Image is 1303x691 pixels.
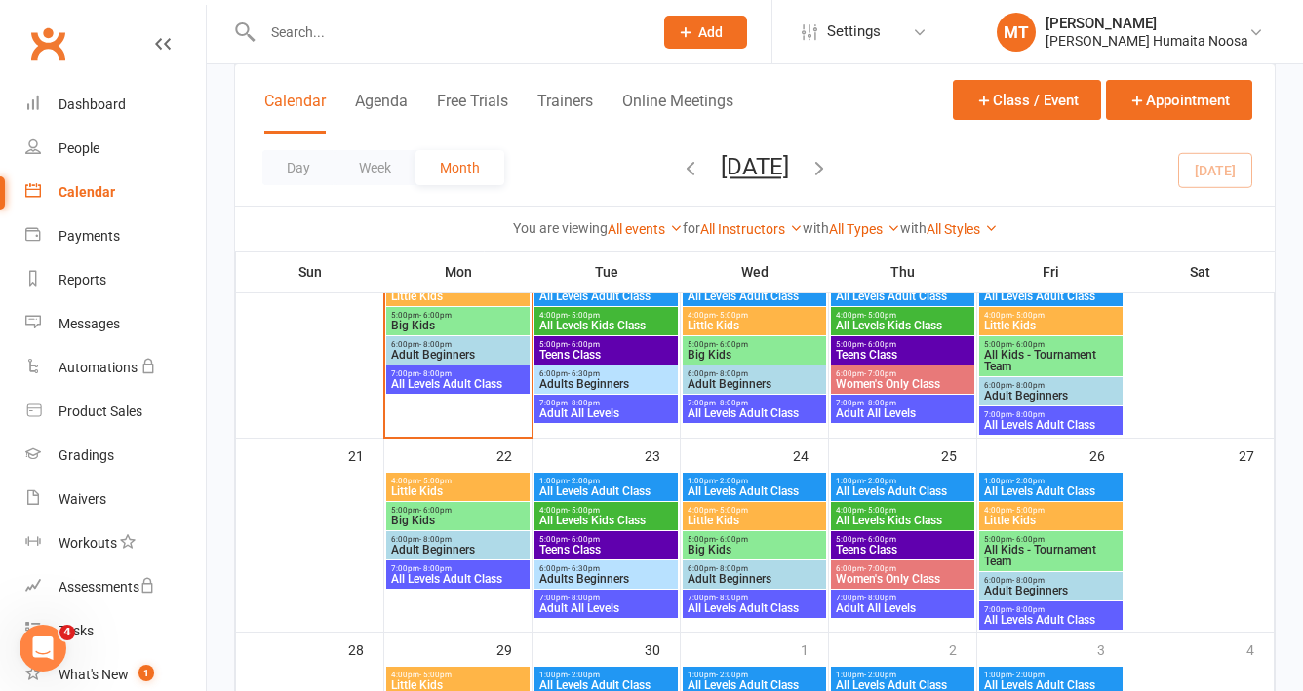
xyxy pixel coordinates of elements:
th: Tue [533,251,681,292]
span: All Kids - Tournament Team [983,544,1119,567]
div: 30 [645,633,680,665]
a: Workouts [25,521,206,565]
span: 7:00pm [687,594,822,602]
span: Adult Beginners [983,585,1119,596]
span: 4:00pm [538,311,674,320]
div: Assessments [59,579,155,595]
span: Little Kids [983,320,1119,331]
button: [DATE] [721,153,789,180]
span: All Levels Adult Class [983,290,1119,302]
a: Payments [25,214,206,258]
span: - 8:00pm [568,399,600,407]
span: - 8:00pm [419,369,452,378]
span: All Levels Adult Class [983,419,1119,431]
span: - 6:30pm [568,369,600,378]
div: Workouts [59,535,117,551]
span: 4:00pm [835,506,970,515]
div: People [59,140,99,156]
span: Adults Beginners [538,378,674,390]
strong: You are viewing [513,220,608,236]
span: All Levels Adult Class [835,485,970,497]
span: 5:00pm [687,535,822,544]
th: Thu [829,251,977,292]
button: Month [415,150,504,185]
span: - 8:00pm [568,594,600,602]
span: - 2:00pm [716,477,748,485]
span: 6:00pm [983,576,1119,585]
a: All Instructors [700,221,803,237]
div: 4 [1246,633,1274,665]
span: All Levels Kids Class [538,515,674,526]
span: 5:00pm [687,340,822,349]
button: Appointment [1106,80,1252,120]
span: - 6:00pm [864,340,896,349]
div: 25 [941,439,976,471]
span: - 8:00pm [1012,576,1045,585]
span: - 5:00pm [419,477,452,485]
a: All events [608,221,683,237]
a: Gradings [25,434,206,478]
span: 5:00pm [983,535,1119,544]
button: Class / Event [953,80,1101,120]
a: Reports [25,258,206,302]
a: Assessments [25,565,206,609]
span: 6:00pm [538,564,674,573]
span: All Levels Adult Class [687,679,822,691]
span: 7:00pm [390,369,526,378]
span: - 2:00pm [1012,477,1045,485]
span: 6:00pm [983,381,1119,390]
span: - 6:00pm [716,340,748,349]
span: - 8:00pm [716,564,748,573]
span: All Levels Adult Class [687,602,822,614]
span: All Levels Adult Class [390,378,526,390]
div: Product Sales [59,403,142,419]
span: Teens Class [538,544,674,556]
div: 24 [793,439,828,471]
div: Gradings [59,447,114,463]
strong: for [683,220,700,236]
a: Waivers [25,478,206,521]
span: Adult All Levels [835,602,970,614]
a: Calendar [25,171,206,214]
span: - 2:00pm [864,477,896,485]
span: All Levels Adult Class [390,573,526,585]
span: - 6:00pm [419,506,452,515]
span: 6:00pm [835,369,970,378]
span: Adult Beginners [390,544,526,556]
button: Agenda [355,92,408,134]
button: Day [262,150,335,185]
span: - 7:00pm [864,564,896,573]
span: All Levels Adult Class [687,485,822,497]
div: 21 [348,439,383,471]
span: 6:00pm [390,340,526,349]
div: 2 [949,633,976,665]
span: Women's Only Class [835,573,970,585]
div: 3 [1097,633,1125,665]
span: - 2:00pm [864,671,896,679]
span: 4:00pm [687,506,822,515]
div: MT [997,13,1036,52]
div: Automations [59,360,138,375]
span: Big Kids [687,349,822,361]
span: - 5:00pm [1012,311,1045,320]
span: Add [698,24,723,40]
span: 7:00pm [687,399,822,407]
span: 5:00pm [390,311,526,320]
span: Little Kids [687,515,822,526]
span: 4:00pm [687,311,822,320]
span: - 5:00pm [568,311,600,320]
span: 5:00pm [835,535,970,544]
span: - 5:00pm [864,311,896,320]
span: All Kids - Tournament Team [983,349,1119,372]
div: 28 [348,633,383,665]
span: - 2:00pm [1012,671,1045,679]
span: 6:00pm [390,535,526,544]
a: All Styles [927,221,998,237]
span: - 5:00pm [568,506,600,515]
div: 22 [496,439,532,471]
span: 4:00pm [983,506,1119,515]
span: - 8:00pm [419,564,452,573]
span: Settings [827,10,881,54]
div: [PERSON_NAME] Humaita Noosa [1046,32,1248,50]
button: Add [664,16,747,49]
